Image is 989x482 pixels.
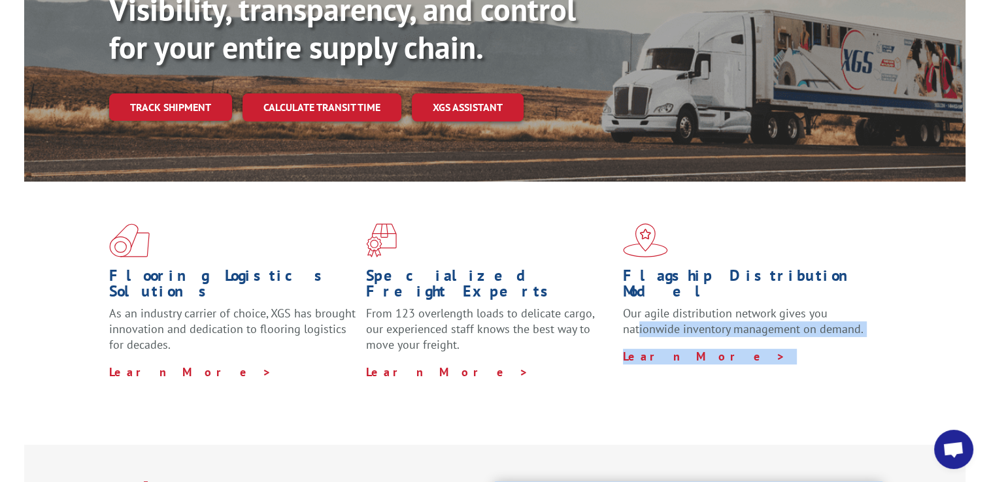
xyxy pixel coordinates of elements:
[109,306,356,352] span: As an industry carrier of choice, XGS has brought innovation and dedication to flooring logistics...
[109,364,272,379] a: Learn More >
[109,268,356,306] h1: Flooring Logistics Solutions
[366,268,613,306] h1: Specialized Freight Experts
[623,223,668,257] img: xgs-icon-flagship-distribution-model-red
[934,430,973,469] a: Open chat
[623,349,786,364] a: Learn More >
[243,93,401,121] a: Calculate transit time
[366,364,529,379] a: Learn More >
[366,306,613,364] p: From 123 overlength loads to delicate cargo, our experienced staff knows the best way to move you...
[109,93,232,121] a: Track shipment
[366,223,397,257] img: xgs-icon-focused-on-flooring-red
[109,223,150,257] img: xgs-icon-total-supply-chain-intelligence-red
[623,306,863,336] span: Our agile distribution network gives you nationwide inventory management on demand.
[412,93,524,121] a: XGS ASSISTANT
[623,268,870,306] h1: Flagship Distribution Model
